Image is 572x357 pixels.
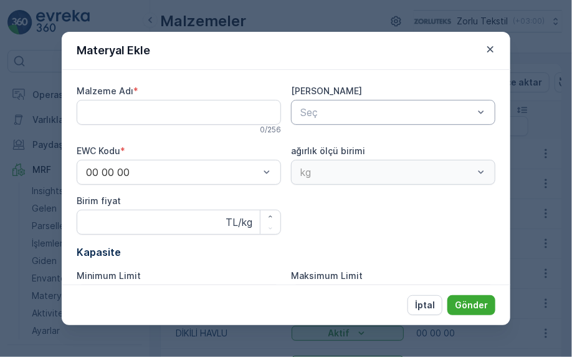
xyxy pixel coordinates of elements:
[226,215,252,230] p: TL/kg
[77,86,133,96] label: Malzeme Adı
[291,145,365,156] label: ağırlık ölçü birimi
[300,105,474,120] p: Seç
[408,295,442,315] button: İptal
[455,299,488,311] p: Gönder
[77,42,150,59] p: Materyal Ekle
[77,270,141,281] label: Minimum Limit
[77,145,120,156] label: EWC Kodu
[291,86,362,96] label: [PERSON_NAME]
[291,270,363,281] label: Maksimum Limit
[77,245,495,260] p: Kapasite
[415,299,435,311] p: İptal
[77,195,121,206] label: Birim fiyat
[447,295,495,315] button: Gönder
[260,125,281,135] p: 0 / 256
